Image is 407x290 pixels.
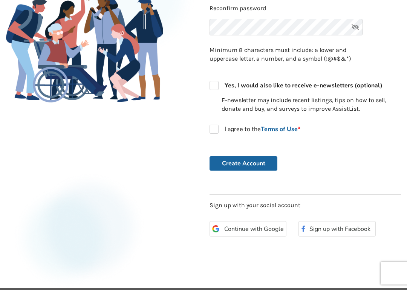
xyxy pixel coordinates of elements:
[210,5,401,13] p: Reconfirm password
[212,226,219,233] img: Google Icon
[298,221,375,237] button: Sign up with Facebook
[210,201,401,210] p: Sign up with your social account
[225,82,383,90] strong: Yes, I would also like to receive e-newsletters (optional)
[222,96,401,114] p: E-newsletter may include recent listings, tips on how to sell, donate and buy, and surveys to imp...
[210,125,300,134] label: I agree to the
[210,46,363,64] p: Minimum 8 characters must include: a lower and uppercase letter, a number, and a symbol (!@#$&*)
[261,125,300,134] a: Terms of Use*
[210,157,277,171] button: Create Account
[224,226,284,232] span: Continue with Google
[210,221,286,237] button: Continue with Google
[309,225,373,234] span: Sign up with Facebook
